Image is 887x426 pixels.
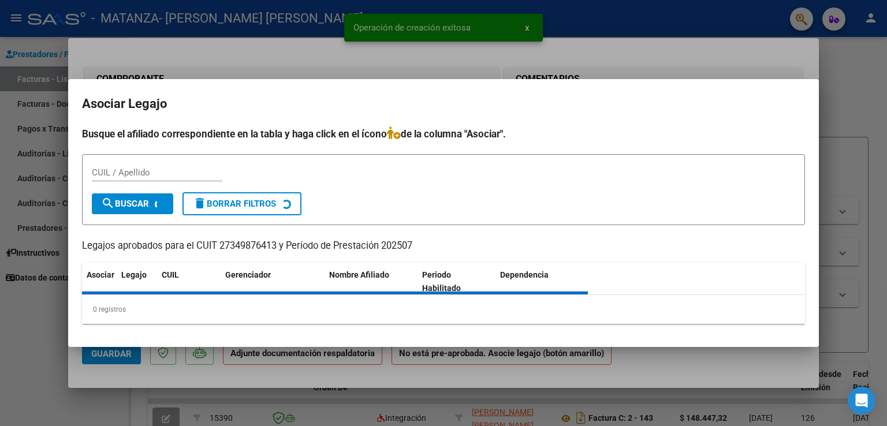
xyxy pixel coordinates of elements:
span: Nombre Afiliado [329,270,389,279]
p: Legajos aprobados para el CUIT 27349876413 y Período de Prestación 202507 [82,239,805,253]
datatable-header-cell: Periodo Habilitado [418,263,495,301]
div: 0 registros [82,295,805,324]
span: Borrar Filtros [193,199,276,209]
span: Legajo [121,270,147,279]
datatable-header-cell: Nombre Afiliado [325,263,418,301]
mat-icon: delete [193,196,207,210]
h2: Asociar Legajo [82,93,805,115]
span: Periodo Habilitado [422,270,461,293]
span: Dependencia [500,270,549,279]
button: Buscar [92,193,173,214]
datatable-header-cell: Legajo [117,263,157,301]
h4: Busque el afiliado correspondiente en la tabla y haga click en el ícono de la columna "Asociar". [82,126,805,141]
span: Asociar [87,270,114,279]
datatable-header-cell: CUIL [157,263,221,301]
datatable-header-cell: Gerenciador [221,263,325,301]
span: Gerenciador [225,270,271,279]
div: Open Intercom Messenger [848,387,875,414]
datatable-header-cell: Dependencia [495,263,588,301]
button: Borrar Filtros [182,192,301,215]
span: CUIL [162,270,179,279]
span: Buscar [101,199,149,209]
datatable-header-cell: Asociar [82,263,117,301]
mat-icon: search [101,196,115,210]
